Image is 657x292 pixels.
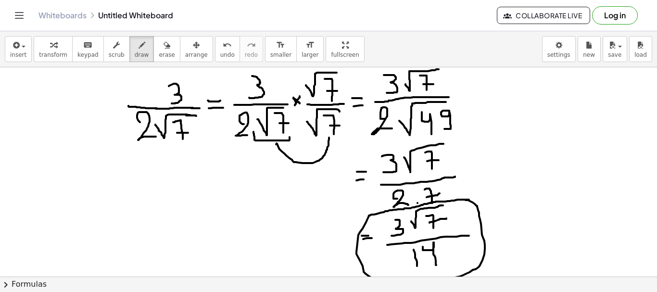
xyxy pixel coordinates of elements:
[302,51,318,58] span: larger
[603,36,627,62] button: save
[296,36,324,62] button: format_sizelarger
[592,6,638,25] button: Log in
[215,36,240,62] button: undoundo
[223,39,232,51] i: undo
[5,36,32,62] button: insert
[265,36,297,62] button: format_sizesmaller
[583,51,595,58] span: new
[109,51,125,58] span: scrub
[578,36,601,62] button: new
[153,36,180,62] button: erase
[305,39,315,51] i: format_size
[83,39,92,51] i: keyboard
[245,51,258,58] span: redo
[135,51,149,58] span: draw
[159,51,175,58] span: erase
[72,36,104,62] button: keyboardkeypad
[629,36,652,62] button: load
[634,51,647,58] span: load
[270,51,291,58] span: smaller
[542,36,576,62] button: settings
[38,11,87,20] a: Whiteboards
[34,36,73,62] button: transform
[180,36,213,62] button: arrange
[497,7,590,24] button: Collaborate Live
[12,8,27,23] button: Toggle navigation
[326,36,364,62] button: fullscreen
[103,36,130,62] button: scrub
[129,36,154,62] button: draw
[77,51,99,58] span: keypad
[276,39,285,51] i: format_size
[240,36,263,62] button: redoredo
[505,11,582,20] span: Collaborate Live
[185,51,208,58] span: arrange
[10,51,26,58] span: insert
[220,51,235,58] span: undo
[547,51,570,58] span: settings
[331,51,359,58] span: fullscreen
[247,39,256,51] i: redo
[608,51,621,58] span: save
[39,51,67,58] span: transform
